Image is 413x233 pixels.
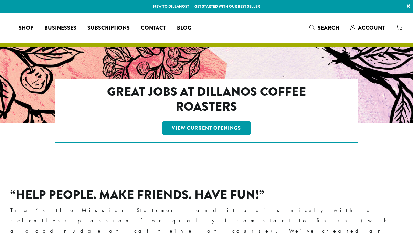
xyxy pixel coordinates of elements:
a: Search [304,22,345,33]
a: Shop [13,22,39,33]
span: Contact [141,24,166,32]
span: Businesses [44,24,76,32]
a: View Current Openings [162,121,252,135]
span: Account [358,24,385,32]
span: Blog [177,24,191,32]
span: Shop [19,24,33,32]
h2: Great Jobs at Dillanos Coffee Roasters [85,84,328,114]
span: Subscriptions [87,24,130,32]
h2: “Help People. Make Friends. Have Fun!” [10,188,403,202]
a: Get started with our best seller [194,3,260,9]
span: Search [318,24,339,32]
